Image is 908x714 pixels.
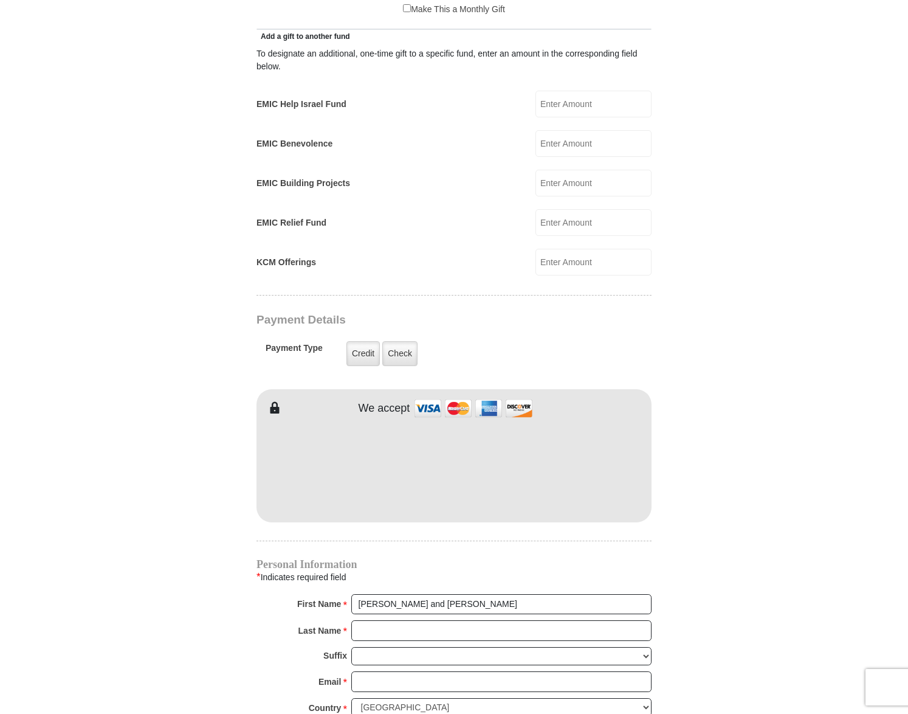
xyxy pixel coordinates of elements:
h4: Personal Information [256,560,652,569]
div: To designate an additional, one-time gift to a specific fund, enter an amount in the correspondin... [256,47,652,73]
label: Credit [346,341,380,366]
strong: Suffix [323,647,347,664]
input: Enter Amount [535,209,652,236]
label: EMIC Relief Fund [256,217,326,229]
input: Make This a Monthly Gift [403,4,411,12]
label: Make This a Monthly Gift [403,3,505,16]
input: Enter Amount [535,91,652,117]
strong: First Name [297,595,341,612]
strong: Last Name [298,622,342,639]
strong: Email [318,673,341,690]
div: Indicates required field [256,569,652,585]
h3: Payment Details [256,313,566,327]
h4: We accept [359,402,410,415]
label: Check [382,341,418,366]
h5: Payment Type [266,343,323,359]
label: KCM Offerings [256,256,316,269]
input: Enter Amount [535,170,652,196]
input: Enter Amount [535,249,652,276]
label: EMIC Help Israel Fund [256,98,346,111]
img: credit cards accepted [413,395,534,421]
span: Add a gift to another fund [256,32,350,41]
input: Enter Amount [535,130,652,157]
label: EMIC Benevolence [256,137,332,150]
label: EMIC Building Projects [256,177,350,190]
